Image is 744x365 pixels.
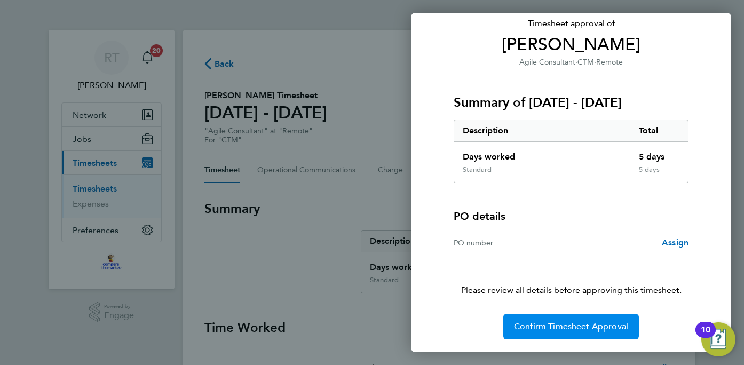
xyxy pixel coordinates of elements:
[577,58,594,67] span: CTM
[454,236,571,249] div: PO number
[454,94,688,111] h3: Summary of [DATE] - [DATE]
[454,120,630,141] div: Description
[594,58,596,67] span: ·
[630,165,688,182] div: 5 days
[701,322,735,356] button: Open Resource Center, 10 new notifications
[662,236,688,249] a: Assign
[454,209,505,224] h4: PO details
[454,142,630,165] div: Days worked
[454,34,688,55] span: [PERSON_NAME]
[454,120,688,183] div: Summary of 22 - 28 Sep 2025
[596,58,623,67] span: Remote
[662,237,688,248] span: Assign
[575,58,577,67] span: ·
[503,314,639,339] button: Confirm Timesheet Approval
[630,142,688,165] div: 5 days
[454,17,688,30] span: Timesheet approval of
[519,58,575,67] span: Agile Consultant
[441,258,701,297] p: Please review all details before approving this timesheet.
[701,330,710,344] div: 10
[463,165,492,174] div: Standard
[514,321,628,332] span: Confirm Timesheet Approval
[630,120,688,141] div: Total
